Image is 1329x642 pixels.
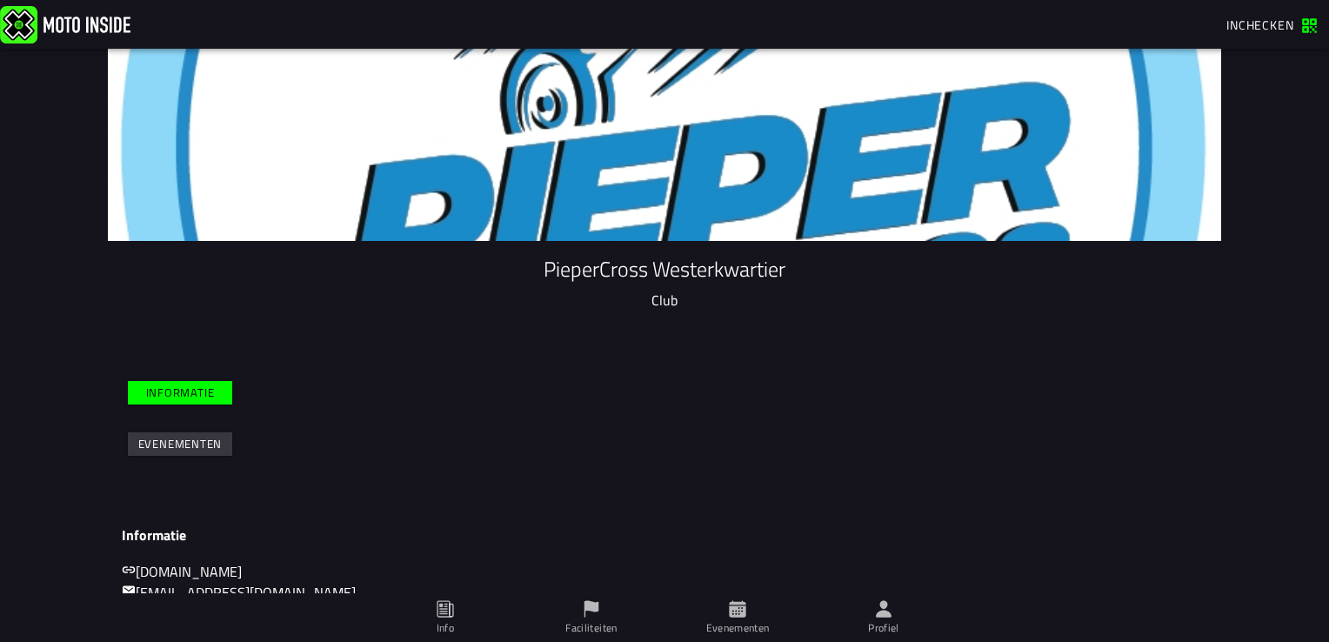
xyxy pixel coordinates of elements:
[868,619,899,636] font: Profiel
[128,433,232,457] ion-button: Evenementen
[437,619,454,636] font: Info
[122,255,1207,283] h1: PieperCross Westerkwartier
[1226,16,1294,34] span: Inchecken
[122,561,242,582] a: [DOMAIN_NAME]
[565,619,617,636] font: Faciliteiten
[122,527,1207,544] h3: Informatie
[122,290,1207,311] p: Club
[136,582,356,603] font: [EMAIL_ADDRESS][DOMAIN_NAME]
[1218,10,1326,39] a: Inchecken
[706,619,770,636] font: Evenementen
[122,582,356,603] a: [EMAIL_ADDRESS][DOMAIN_NAME]
[136,561,242,582] font: [DOMAIN_NAME]
[128,381,232,405] ion-button: Informatie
